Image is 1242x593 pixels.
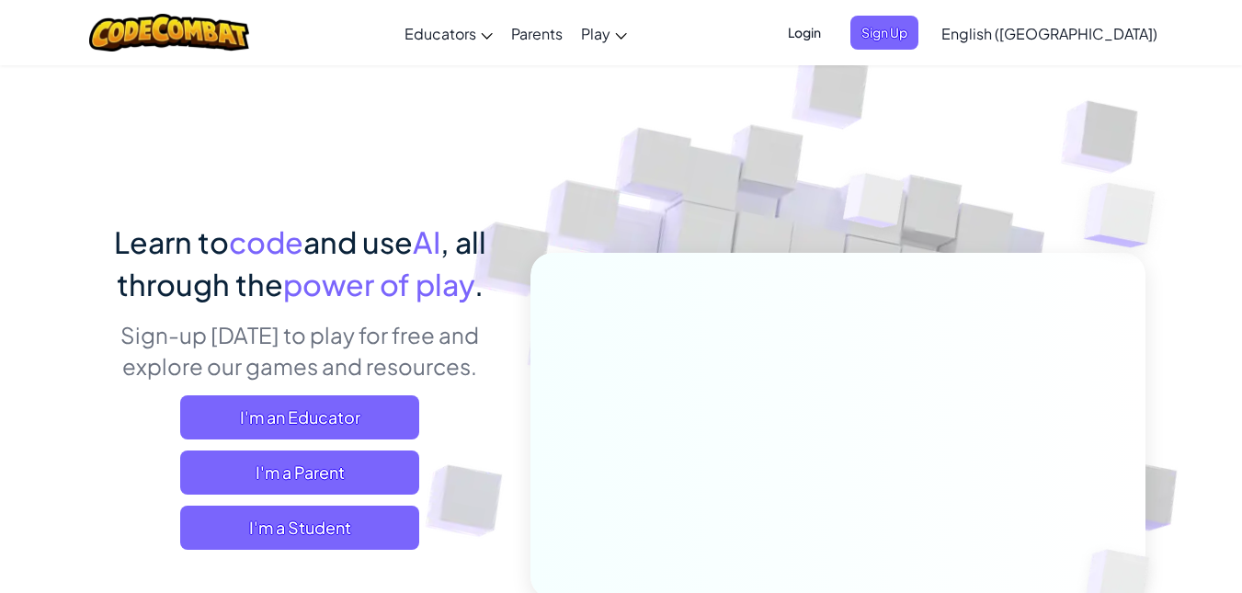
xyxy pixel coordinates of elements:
p: Sign-up [DATE] to play for free and explore our games and resources. [97,319,503,382]
span: AI [413,223,440,260]
img: CodeCombat logo [89,14,250,51]
a: Play [572,8,636,58]
span: English ([GEOGRAPHIC_DATA]) [941,24,1157,43]
img: Overlap cubes [808,137,940,274]
img: Overlap cubes [1047,138,1206,293]
a: I'm a Parent [180,450,419,495]
span: code [229,223,303,260]
span: and use [303,223,413,260]
a: Educators [395,8,502,58]
a: Parents [502,8,572,58]
button: I'm a Student [180,506,419,550]
span: Play [581,24,610,43]
span: . [474,266,484,302]
span: power of play [283,266,474,302]
span: Learn to [114,223,229,260]
a: I'm an Educator [180,395,419,439]
button: Login [777,16,832,50]
button: Sign Up [850,16,918,50]
span: Educators [405,24,476,43]
a: English ([GEOGRAPHIC_DATA]) [932,8,1167,58]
